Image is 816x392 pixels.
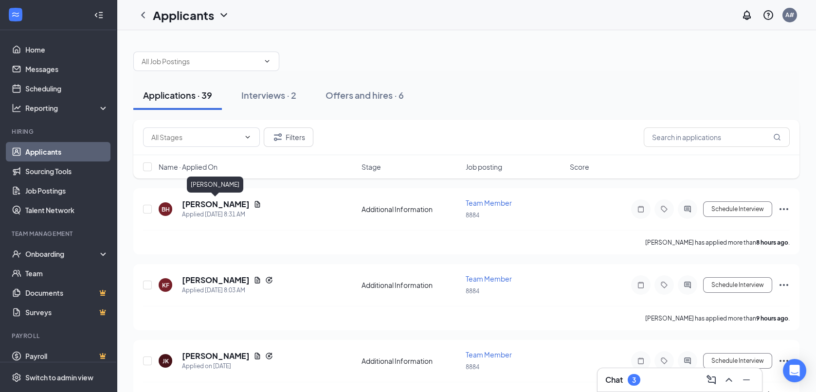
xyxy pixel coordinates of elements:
[272,131,284,143] svg: Filter
[773,133,781,141] svg: MagnifyingGlass
[706,374,717,386] svg: ComposeMessage
[703,277,772,293] button: Schedule Interview
[635,281,647,289] svg: Note
[25,59,109,79] a: Messages
[182,285,273,295] div: Applied [DATE] 8:03 AM
[263,57,271,65] svg: ChevronDown
[362,204,460,214] div: Additional Information
[632,376,636,384] div: 3
[153,7,214,23] h1: Applicants
[182,199,250,210] h5: [PERSON_NAME]
[25,303,109,322] a: SurveysCrown
[466,363,479,371] span: 8884
[658,281,670,289] svg: Tag
[162,281,169,289] div: KF
[682,205,693,213] svg: ActiveChat
[682,357,693,365] svg: ActiveChat
[326,89,404,101] div: Offers and hires · 6
[785,11,794,19] div: A#
[25,181,109,200] a: Job Postings
[25,283,109,303] a: DocumentsCrown
[12,332,107,340] div: Payroll
[783,359,806,382] div: Open Intercom Messenger
[162,205,170,214] div: BH
[635,357,647,365] svg: Note
[254,200,261,208] svg: Document
[25,200,109,220] a: Talent Network
[703,353,772,369] button: Schedule Interview
[12,127,107,136] div: Hiring
[264,127,313,147] button: Filter Filters
[182,361,273,371] div: Applied on [DATE]
[721,372,737,388] button: ChevronUp
[241,89,296,101] div: Interviews · 2
[644,127,790,147] input: Search in applications
[741,9,753,21] svg: Notifications
[25,264,109,283] a: Team
[137,9,149,21] svg: ChevronLeft
[658,357,670,365] svg: Tag
[25,40,109,59] a: Home
[466,212,479,219] span: 8884
[739,372,754,388] button: Minimize
[756,239,788,246] b: 8 hours ago
[741,374,752,386] svg: Minimize
[25,373,93,382] div: Switch to admin view
[362,280,460,290] div: Additional Information
[11,10,20,19] svg: WorkstreamLogo
[265,276,273,284] svg: Reapply
[762,9,774,21] svg: QuestionInfo
[142,56,259,67] input: All Job Postings
[182,351,250,361] h5: [PERSON_NAME]
[12,373,21,382] svg: Settings
[25,79,109,98] a: Scheduling
[25,142,109,161] a: Applicants
[265,352,273,360] svg: Reapply
[218,9,230,21] svg: ChevronDown
[143,89,212,101] div: Applications · 39
[704,372,719,388] button: ComposeMessage
[12,103,21,113] svg: Analysis
[645,238,790,247] p: [PERSON_NAME] has applied more than .
[703,201,772,217] button: Schedule Interview
[682,281,693,289] svg: ActiveChat
[635,205,647,213] svg: Note
[778,355,790,367] svg: Ellipses
[151,132,240,143] input: All Stages
[25,249,100,259] div: Onboarding
[466,162,502,172] span: Job posting
[187,177,243,193] div: [PERSON_NAME]
[182,210,261,219] div: Applied [DATE] 8:31 AM
[466,287,479,295] span: 8884
[466,350,512,359] span: Team Member
[570,162,589,172] span: Score
[12,249,21,259] svg: UserCheck
[244,133,252,141] svg: ChevronDown
[163,357,169,365] div: JK
[94,10,104,20] svg: Collapse
[254,352,261,360] svg: Document
[25,346,109,366] a: PayrollCrown
[362,356,460,366] div: Additional Information
[658,205,670,213] svg: Tag
[756,315,788,322] b: 9 hours ago
[12,230,107,238] div: Team Management
[25,103,109,113] div: Reporting
[778,279,790,291] svg: Ellipses
[723,374,735,386] svg: ChevronUp
[605,374,623,385] h3: Chat
[466,274,512,283] span: Team Member
[182,275,250,285] h5: [PERSON_NAME]
[466,198,512,207] span: Team Member
[25,161,109,181] a: Sourcing Tools
[254,276,261,284] svg: Document
[362,162,381,172] span: Stage
[645,314,790,322] p: [PERSON_NAME] has applied more than .
[159,162,218,172] span: Name · Applied On
[778,203,790,215] svg: Ellipses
